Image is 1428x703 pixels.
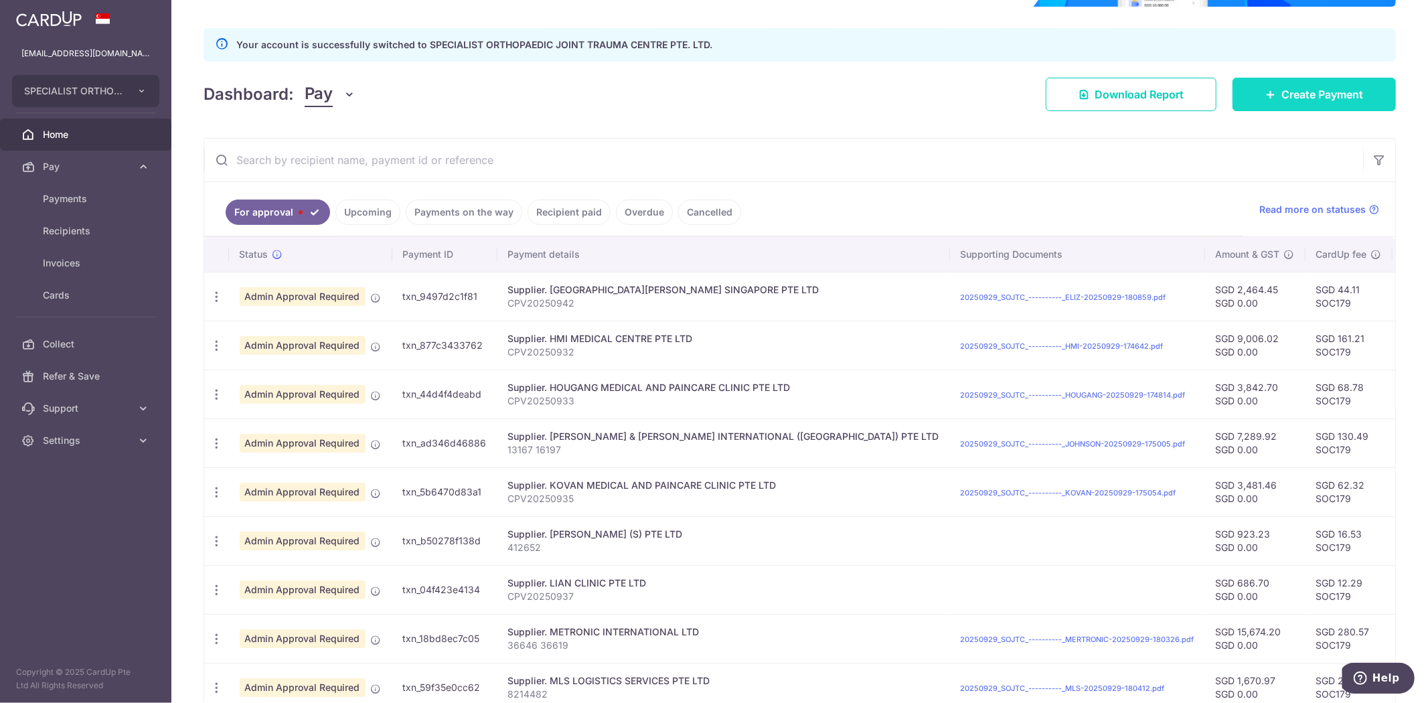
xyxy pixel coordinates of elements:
[1305,516,1393,565] td: SGD 16.53 SOC179
[961,341,1164,351] a: 20250929_SOJTC_----------_HMI-20250929-174642.pdf
[43,337,131,351] span: Collect
[961,293,1166,302] a: 20250929_SOJTC_----------_ELIZ-20250929-180859.pdf
[43,434,131,447] span: Settings
[240,483,366,501] span: Admin Approval Required
[1316,248,1367,261] span: CardUp fee
[1233,78,1396,111] a: Create Payment
[1305,272,1393,321] td: SGD 44.11 SOC179
[1205,418,1305,467] td: SGD 7,289.92 SGD 0.00
[961,684,1165,693] a: 20250929_SOJTC_----------_MLS-20250929-180412.pdf
[1305,418,1393,467] td: SGD 130.49 SOC179
[240,287,366,306] span: Admin Approval Required
[950,237,1205,272] th: Supporting Documents
[24,84,123,98] span: SPECIALIST ORTHOPAEDIC JOINT TRAUMA CENTRE PTE. LTD.
[43,402,131,415] span: Support
[508,381,939,394] div: Supplier. HOUGANG MEDICAL AND PAINCARE CLINIC PTE LTD
[392,237,497,272] th: Payment ID
[1305,370,1393,418] td: SGD 68.78 SOC179
[392,614,497,663] td: txn_18bd8ec7c05
[508,283,939,297] div: Supplier. [GEOGRAPHIC_DATA][PERSON_NAME] SINGAPORE PTE LTD
[1281,86,1363,102] span: Create Payment
[43,224,131,238] span: Recipients
[961,488,1176,497] a: 20250929_SOJTC_----------_KOVAN-20250929-175054.pdf
[1046,78,1216,111] a: Download Report
[30,9,58,21] span: Help
[240,532,366,550] span: Admin Approval Required
[508,394,939,408] p: CPV20250933
[392,370,497,418] td: txn_44d4f4deabd
[1305,321,1393,370] td: SGD 161.21 SOC179
[1305,614,1393,663] td: SGD 280.57 SOC179
[240,385,366,404] span: Admin Approval Required
[204,82,294,106] h4: Dashboard:
[16,11,82,27] img: CardUp
[392,516,497,565] td: txn_b50278f138d
[508,479,939,492] div: Supplier. KOVAN MEDICAL AND PAINCARE CLINIC PTE LTD
[1205,467,1305,516] td: SGD 3,481.46 SGD 0.00
[392,272,497,321] td: txn_9497d2c1f81
[240,248,268,261] span: Status
[961,635,1194,644] a: 20250929_SOJTC_----------_MERTRONIC-20250929-180326.pdf
[1305,565,1393,614] td: SGD 12.29 SOC179
[1259,203,1379,216] a: Read more on statuses
[43,256,131,270] span: Invoices
[508,297,939,310] p: CPV20250942
[305,82,333,107] span: Pay
[305,82,356,107] button: Pay
[392,418,497,467] td: txn_ad346d46886
[1216,248,1280,261] span: Amount & GST
[392,467,497,516] td: txn_5b6470d83a1
[508,576,939,590] div: Supplier. LIAN CLINIC PTE LTD
[508,541,939,554] p: 412652
[678,200,741,225] a: Cancelled
[12,75,159,107] button: SPECIALIST ORTHOPAEDIC JOINT TRAUMA CENTRE PTE. LTD.
[406,200,522,225] a: Payments on the way
[961,439,1186,449] a: 20250929_SOJTC_----------_JOHNSON-20250929-175005.pdf
[43,289,131,302] span: Cards
[1205,321,1305,370] td: SGD 9,006.02 SGD 0.00
[508,625,939,639] div: Supplier. METRONIC INTERNATIONAL LTD
[508,528,939,541] div: Supplier. [PERSON_NAME] (S) PTE LTD
[43,160,131,173] span: Pay
[43,128,131,141] span: Home
[1205,614,1305,663] td: SGD 15,674.20 SGD 0.00
[240,434,366,453] span: Admin Approval Required
[961,390,1186,400] a: 20250929_SOJTC_----------_HOUGANG-20250929-174814.pdf
[508,345,939,359] p: CPV20250932
[1205,370,1305,418] td: SGD 3,842.70 SGD 0.00
[1205,516,1305,565] td: SGD 923.23 SGD 0.00
[616,200,673,225] a: Overdue
[1259,203,1366,216] span: Read more on statuses
[508,688,939,701] p: 8214482
[21,47,150,60] p: [EMAIL_ADDRESS][DOMAIN_NAME]
[508,332,939,345] div: Supplier. HMI MEDICAL CENTRE PTE LTD
[1305,467,1393,516] td: SGD 62.32 SOC179
[335,200,400,225] a: Upcoming
[508,590,939,603] p: CPV20250937
[497,237,950,272] th: Payment details
[240,580,366,599] span: Admin Approval Required
[240,678,366,697] span: Admin Approval Required
[240,629,366,648] span: Admin Approval Required
[43,370,131,383] span: Refer & Save
[1205,272,1305,321] td: SGD 2,464.45 SGD 0.00
[508,443,939,457] p: 13167 16197
[528,200,611,225] a: Recipient paid
[43,192,131,206] span: Payments
[1342,663,1415,696] iframe: Opens a widget where you can find more information
[204,139,1363,181] input: Search by recipient name, payment id or reference
[508,492,939,505] p: CPV20250935
[392,565,497,614] td: txn_04f423e4134
[508,639,939,652] p: 36646 36619
[1205,565,1305,614] td: SGD 686.70 SGD 0.00
[1095,86,1184,102] span: Download Report
[236,37,712,53] p: Your account is successfully switched to SPECIALIST ORTHOPAEDIC JOINT TRAUMA CENTRE PTE. LTD.
[226,200,330,225] a: For approval
[508,674,939,688] div: Supplier. MLS LOGISTICS SERVICES PTE LTD
[508,430,939,443] div: Supplier. [PERSON_NAME] & [PERSON_NAME] INTERNATIONAL ([GEOGRAPHIC_DATA]) PTE LTD
[240,336,366,355] span: Admin Approval Required
[392,321,497,370] td: txn_877c3433762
